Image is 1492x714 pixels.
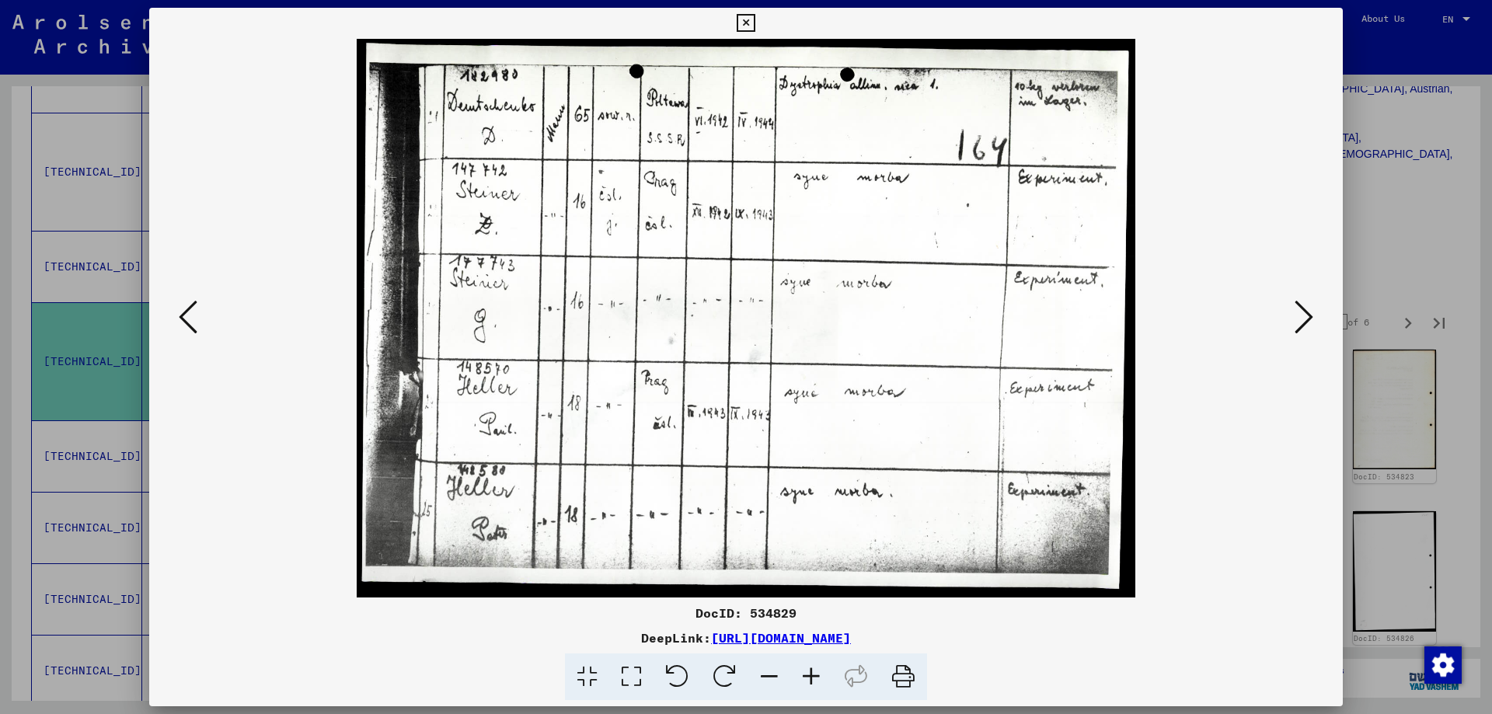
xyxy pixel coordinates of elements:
img: 001.jpg [357,39,1135,597]
div: Change consent [1424,646,1461,683]
a: [URL][DOMAIN_NAME] [711,630,851,646]
div: DocID: 534829 [149,604,1343,622]
img: Change consent [1424,646,1462,684]
div: DeepLink: [149,629,1343,647]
